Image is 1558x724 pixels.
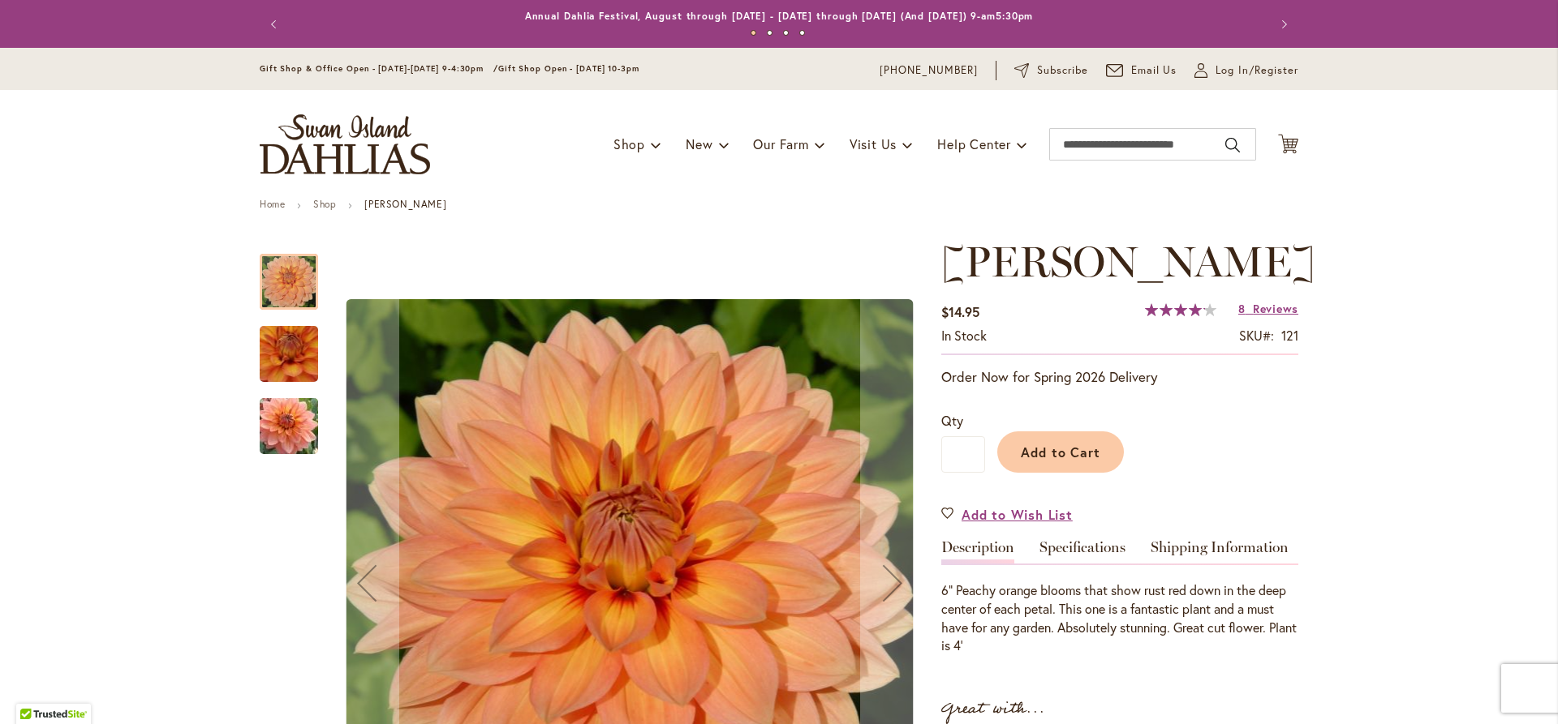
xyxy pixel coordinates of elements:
a: [PHONE_NUMBER] [880,62,978,79]
a: Add to Wish List [941,505,1073,524]
a: Specifications [1039,540,1125,563]
a: 8 Reviews [1238,301,1298,316]
p: Order Now for Spring 2026 Delivery [941,367,1298,387]
div: Nicholas [260,382,318,454]
span: Qty [941,412,963,429]
span: In stock [941,327,987,344]
span: Email Us [1131,62,1177,79]
button: 2 of 4 [767,30,773,36]
span: 8 [1238,301,1246,316]
button: 3 of 4 [783,30,789,36]
strong: SKU [1239,327,1274,344]
div: Detailed Product Info [941,540,1298,655]
button: Previous [260,8,292,41]
span: $14.95 [941,303,979,320]
span: New [686,135,712,152]
a: Log In/Register [1194,62,1298,79]
button: Add to Cart [997,431,1124,473]
button: 1 of 4 [751,30,756,36]
a: Home [260,198,285,210]
span: Help Center [937,135,1011,152]
a: Shop [313,198,336,210]
span: Subscribe [1037,62,1088,79]
button: Next [1266,8,1298,41]
a: Subscribe [1014,62,1088,79]
span: Log In/Register [1216,62,1298,79]
span: Add to Cart [1021,443,1101,461]
a: Email Us [1106,62,1177,79]
div: 6” Peachy orange blooms that show rust red down in the deep center of each petal. This one is a f... [941,581,1298,655]
a: Shipping Information [1151,540,1289,563]
strong: Great with... [941,696,1045,722]
span: Gift Shop & Office Open - [DATE]-[DATE] 9-4:30pm / [260,63,498,74]
div: Nicholas [260,310,334,382]
iframe: Launch Accessibility Center [12,666,58,712]
strong: [PERSON_NAME] [364,198,446,210]
span: Add to Wish List [962,505,1073,524]
span: [PERSON_NAME] [941,236,1315,287]
span: Gift Shop Open - [DATE] 10-3pm [498,63,639,74]
div: Availability [941,327,987,345]
div: 84% [1145,303,1216,316]
span: Shop [613,135,645,152]
div: Nicholas [260,238,334,310]
button: 4 of 4 [799,30,805,36]
span: Our Farm [753,135,808,152]
a: store logo [260,114,430,174]
div: 121 [1281,327,1298,345]
img: Nicholas [232,298,346,410]
a: Annual Dahlia Festival, August through [DATE] - [DATE] through [DATE] (And [DATE]) 9-am5:30pm [525,10,1034,22]
a: Description [941,540,1014,563]
span: Visit Us [850,135,897,152]
img: Nicholas [230,388,347,465]
span: Reviews [1253,301,1298,316]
